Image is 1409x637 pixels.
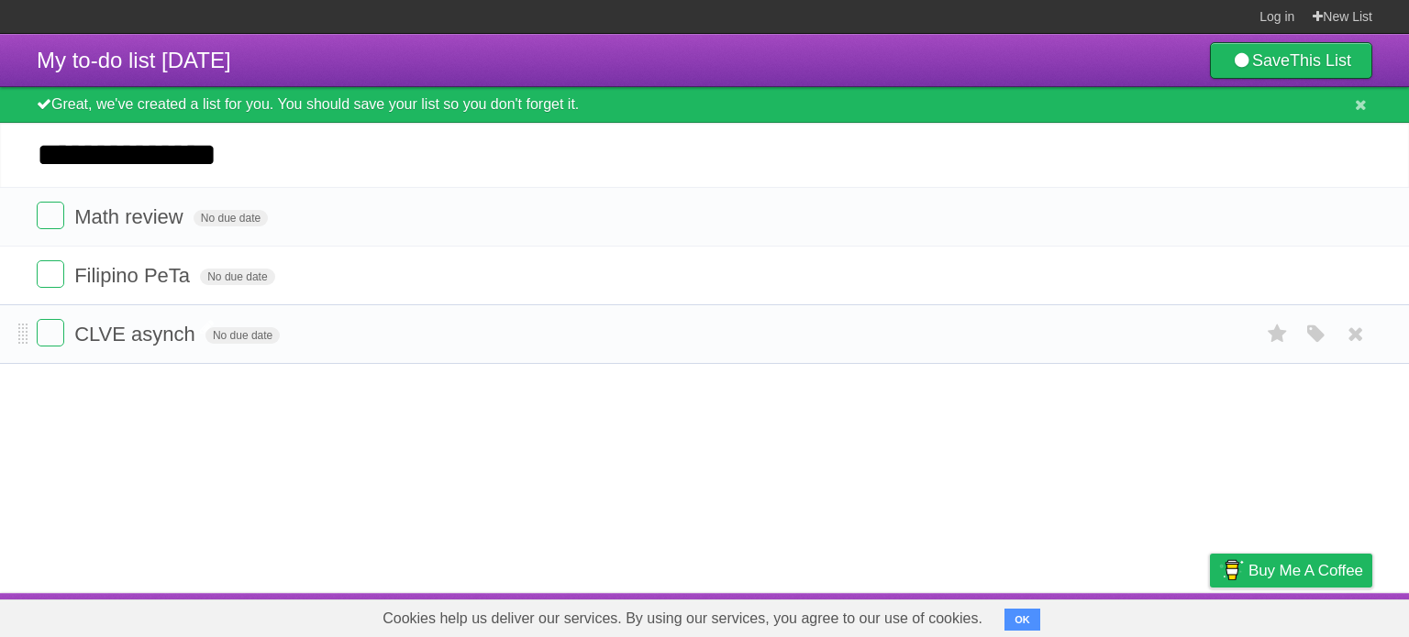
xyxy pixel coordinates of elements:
[1026,598,1101,632] a: Developers
[74,264,194,287] span: Filipino PeTa
[1248,555,1363,587] span: Buy me a coffee
[37,48,231,72] span: My to-do list [DATE]
[966,598,1004,632] a: About
[1004,609,1040,631] button: OK
[205,327,280,344] span: No due date
[1219,555,1244,586] img: Buy me a coffee
[1186,598,1234,632] a: Privacy
[1257,598,1372,632] a: Suggest a feature
[364,600,1001,637] span: Cookies help us deliver our services. By using our services, you agree to our use of cookies.
[1210,554,1372,588] a: Buy me a coffee
[200,269,274,285] span: No due date
[194,210,268,226] span: No due date
[37,260,64,288] label: Done
[37,319,64,346] label: Done
[74,205,188,228] span: Math review
[1260,319,1295,349] label: Star task
[74,323,200,346] span: CLVE asynch
[1210,42,1372,79] a: SaveThis List
[1290,51,1351,70] b: This List
[1124,598,1164,632] a: Terms
[37,202,64,229] label: Done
